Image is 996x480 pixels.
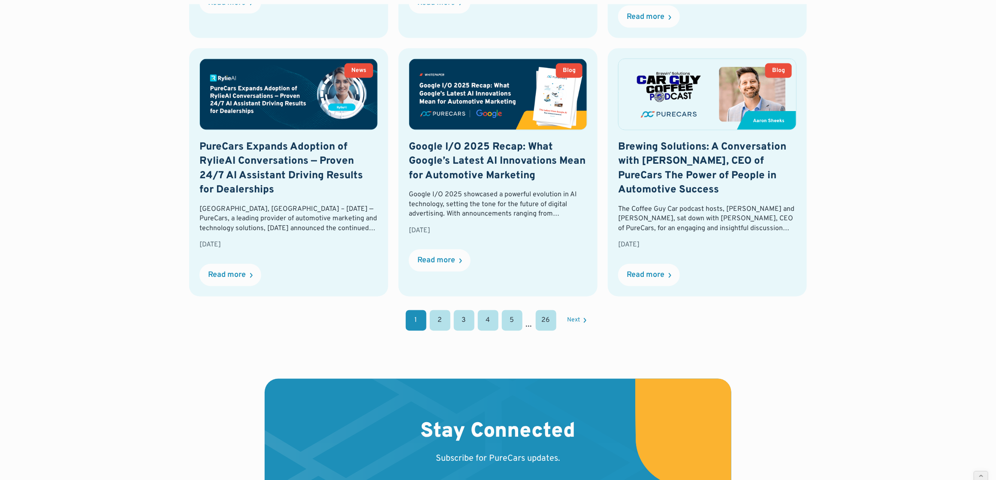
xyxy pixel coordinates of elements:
[409,190,587,219] div: Google I/O 2025 showcased a powerful evolution in AI technology, setting the tone for the future ...
[536,310,556,331] a: 26
[199,141,378,198] h2: PureCars Expands Adoption of RylieAI Conversations — Proven 24/7 AI Assistant Driving Results for...
[189,48,388,296] a: NewsPureCars Expands Adoption of RylieAI Conversations — Proven 24/7 AI Assistant Driving Results...
[436,453,560,465] p: Subscribe for PureCars updates.
[478,310,498,331] a: 4
[421,420,576,445] h2: Stay Connected
[618,141,797,198] h2: Brewing Solutions: A Conversation with [PERSON_NAME], CEO of PureCars The Power of People in Auto...
[406,310,426,331] a: 1
[618,240,797,250] div: [DATE]
[208,272,246,279] div: Read more
[772,68,785,74] div: Blog
[189,310,807,331] div: List
[563,68,576,74] div: Blog
[398,48,598,296] a: BlogGoogle I/O 2025 Recap: What Google’s Latest AI Innovations Mean for Automotive MarketingGoogl...
[608,48,807,296] a: BlogBrewing Solutions: A Conversation with [PERSON_NAME], CEO of PureCars The Power of People in ...
[409,141,587,184] h2: Google I/O 2025 Recap: What Google’s Latest AI Innovations Mean for Automotive Marketing
[567,318,580,324] div: Next
[627,272,664,279] div: Read more
[409,226,587,236] div: [DATE]
[502,310,522,331] a: 5
[199,240,378,250] div: [DATE]
[351,68,366,74] div: News
[199,205,378,234] div: [GEOGRAPHIC_DATA], [GEOGRAPHIC_DATA] – [DATE] — PureCars, a leading provider of automotive market...
[618,205,797,234] div: The Coffee Guy Car podcast hosts, [PERSON_NAME] and [PERSON_NAME], sat down with [PERSON_NAME], C...
[430,310,450,331] a: 2
[627,13,664,21] div: Read more
[567,318,586,324] a: Next Page
[454,310,474,331] a: 3
[526,319,532,331] div: ...
[417,257,455,265] div: Read more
